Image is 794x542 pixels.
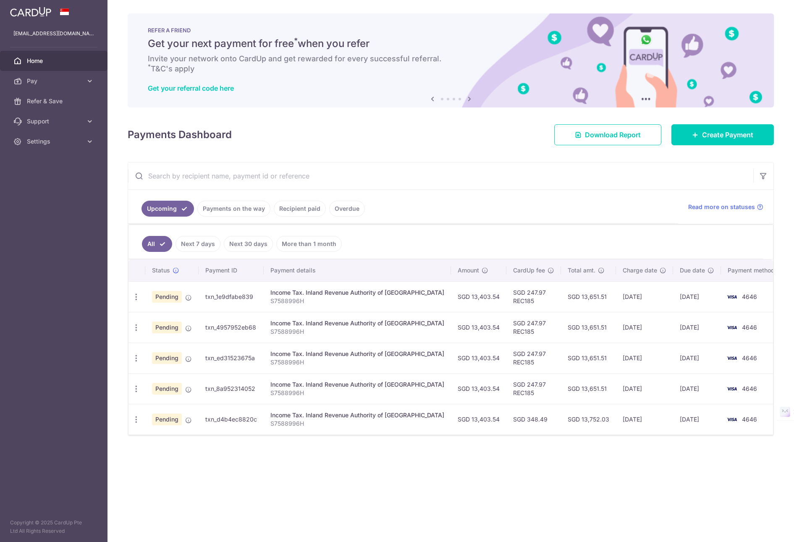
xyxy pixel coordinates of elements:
[721,259,785,281] th: Payment method
[561,373,616,404] td: SGD 13,651.51
[10,7,51,17] img: CardUp
[270,358,444,367] p: S7588996H
[742,416,757,423] span: 4646
[513,266,545,275] span: CardUp fee
[688,203,755,211] span: Read more on statuses
[27,77,82,85] span: Pay
[199,259,264,281] th: Payment ID
[270,419,444,428] p: S7588996H
[616,343,673,373] td: [DATE]
[742,293,757,300] span: 4646
[270,327,444,336] p: S7588996H
[723,414,740,424] img: Bank Card
[27,137,82,146] span: Settings
[506,312,561,343] td: SGD 247.97 REC185
[673,312,721,343] td: [DATE]
[451,373,506,404] td: SGD 13,403.54
[148,84,234,92] a: Get your referral code here
[148,37,754,50] h5: Get your next payment for free when you refer
[742,324,757,331] span: 4646
[199,343,264,373] td: txn_ed31523675a
[506,343,561,373] td: SGD 247.97 REC185
[13,29,94,38] p: [EMAIL_ADDRESS][DOMAIN_NAME]
[152,414,182,425] span: Pending
[199,373,264,404] td: txn_8a952314052
[270,389,444,397] p: S7588996H
[742,385,757,392] span: 4646
[451,343,506,373] td: SGD 13,403.54
[506,281,561,312] td: SGD 247.97 REC185
[671,124,774,145] a: Create Payment
[176,236,220,252] a: Next 7 days
[561,281,616,312] td: SGD 13,651.51
[623,266,657,275] span: Charge date
[270,297,444,305] p: S7588996H
[688,203,763,211] a: Read more on statuses
[680,266,705,275] span: Due date
[616,281,673,312] td: [DATE]
[27,117,82,126] span: Support
[561,404,616,435] td: SGD 13,752.03
[199,281,264,312] td: txn_1e9dfabe839
[616,373,673,404] td: [DATE]
[27,97,82,105] span: Refer & Save
[199,312,264,343] td: txn_4957952eb68
[148,54,754,74] h6: Invite your network onto CardUp and get rewarded for every successful referral. T&C's apply
[585,130,641,140] span: Download Report
[128,162,753,189] input: Search by recipient name, payment id or reference
[152,266,170,275] span: Status
[329,201,365,217] a: Overdue
[702,130,753,140] span: Create Payment
[197,201,270,217] a: Payments on the way
[152,291,182,303] span: Pending
[128,13,774,107] img: RAF banner
[148,27,754,34] p: REFER A FRIEND
[506,373,561,404] td: SGD 247.97 REC185
[224,236,273,252] a: Next 30 days
[27,57,82,65] span: Home
[270,411,444,419] div: Income Tax. Inland Revenue Authority of [GEOGRAPHIC_DATA]
[152,322,182,333] span: Pending
[673,373,721,404] td: [DATE]
[270,350,444,358] div: Income Tax. Inland Revenue Authority of [GEOGRAPHIC_DATA]
[506,404,561,435] td: SGD 348.49
[742,354,757,361] span: 4646
[554,124,661,145] a: Download Report
[740,517,786,538] iframe: Opens a widget where you can find more information
[152,383,182,395] span: Pending
[128,127,232,142] h4: Payments Dashboard
[673,343,721,373] td: [DATE]
[723,384,740,394] img: Bank Card
[451,312,506,343] td: SGD 13,403.54
[723,322,740,333] img: Bank Card
[264,259,451,281] th: Payment details
[270,288,444,297] div: Income Tax. Inland Revenue Authority of [GEOGRAPHIC_DATA]
[152,352,182,364] span: Pending
[723,353,740,363] img: Bank Card
[673,404,721,435] td: [DATE]
[561,343,616,373] td: SGD 13,651.51
[451,281,506,312] td: SGD 13,403.54
[673,281,721,312] td: [DATE]
[199,404,264,435] td: txn_d4b4ec8820c
[616,312,673,343] td: [DATE]
[458,266,479,275] span: Amount
[616,404,673,435] td: [DATE]
[723,292,740,302] img: Bank Card
[270,380,444,389] div: Income Tax. Inland Revenue Authority of [GEOGRAPHIC_DATA]
[561,312,616,343] td: SGD 13,651.51
[568,266,595,275] span: Total amt.
[142,236,172,252] a: All
[270,319,444,327] div: Income Tax. Inland Revenue Authority of [GEOGRAPHIC_DATA]
[142,201,194,217] a: Upcoming
[276,236,342,252] a: More than 1 month
[451,404,506,435] td: SGD 13,403.54
[274,201,326,217] a: Recipient paid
